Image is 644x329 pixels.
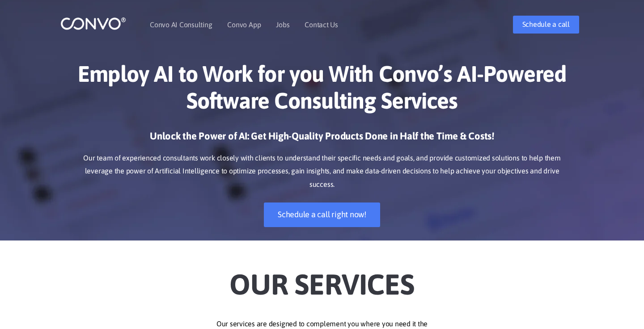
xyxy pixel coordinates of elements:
h3: Unlock the Power of AI: Get High-Quality Products Done in Half the Time & Costs! [74,130,570,149]
h2: Our Services [74,254,570,304]
p: Our team of experienced consultants work closely with clients to understand their specific needs ... [74,152,570,192]
a: Convo App [227,21,261,28]
a: Jobs [276,21,289,28]
h1: Employ AI to Work for you With Convo’s AI-Powered Software Consulting Services [74,60,570,121]
img: logo_1.png [60,17,126,30]
a: Contact Us [305,21,338,28]
a: Schedule a call right now! [264,202,380,227]
a: Schedule a call [513,16,579,34]
a: Convo AI Consulting [150,21,212,28]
